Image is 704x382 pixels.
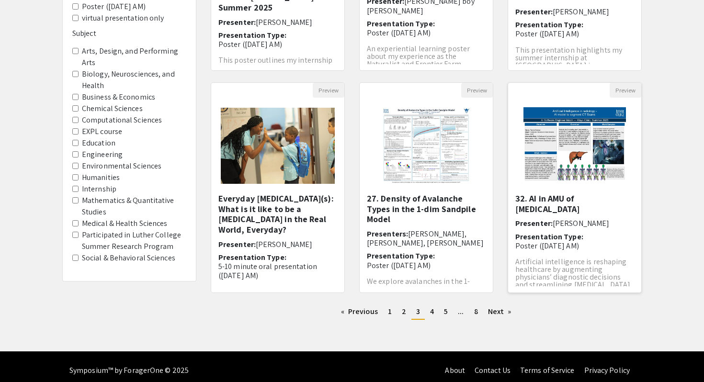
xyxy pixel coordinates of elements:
[82,195,186,218] label: Mathematics & Quantitative Studies
[367,28,486,37] p: Poster ([DATE] AM)
[218,262,337,280] p: 5-10 minute oral presentation ([DATE] AM)
[508,82,642,293] div: Open Presentation <p>32. AI in AMU of Radiology</p>
[82,183,116,195] label: Internship
[82,252,175,264] label: Social & Behavioral Sciences
[336,304,383,319] a: Previous page
[82,45,186,68] label: Arts, Design, and Performing Arts
[402,306,406,316] span: 2
[445,365,465,375] a: About
[82,149,123,160] label: Engineering
[82,229,186,252] label: Participated in Luther College Summer Research Program
[515,20,583,30] span: Presentation Type:
[367,229,486,247] h6: Presenters:
[82,114,162,126] label: Computational Sciences
[514,98,635,193] img: <p>32. AI in AMU of Radiology</p>
[82,68,186,91] label: Biology, Neurosciences, and Health
[313,83,344,98] button: Preview
[211,98,344,193] img: <p><span style="background-color: transparent; color: rgb(0, 0, 0);">Everyday Psychologist(s): Wh...
[367,193,486,225] h5: 27. Density of Avalanche Types in the 1-dim Sandpile Model
[367,19,435,29] span: Presentation Type:
[416,306,420,316] span: 3
[475,365,511,375] a: Contact Us
[82,126,122,137] label: EXPL course
[553,7,609,17] span: [PERSON_NAME]
[553,218,609,228] span: [PERSON_NAME]
[515,7,634,16] h6: Presenter:
[367,45,486,91] p: An experiential learning poster about my experience as the Naturalist and Frontier Farm Coordinat...
[444,306,448,316] span: 5
[515,241,634,250] p: Poster ([DATE] AM)
[82,103,143,114] label: Chemical Sciences
[367,251,435,261] span: Presentation Type:
[82,172,120,183] label: Humanities
[367,261,486,270] p: Poster ([DATE] AM)
[218,18,337,27] h6: Presenter:
[218,56,337,87] p: This poster outlines my internship experience with the Luther College Summer Programming Office, ...
[515,45,622,78] span: This presentation highlights my summer internship at [GEOGRAPHIC_DATA] in [US_STATE], where I wor...
[218,252,286,262] span: Presentation Type:
[367,278,486,293] p: We explore avalanches in the 1-dimensional sandpile model,
[256,17,312,27] span: [PERSON_NAME]
[388,306,392,316] span: 1
[461,83,493,98] button: Preview
[483,304,516,319] a: Next page
[515,29,634,38] p: Poster ([DATE] AM)
[7,339,41,375] iframe: Chat
[82,1,146,12] label: Poster ([DATE] AM)
[359,82,493,293] div: Open Presentation <p>27. Density of Avalanche Types in the 1-dim Sandpile Model</p>
[610,83,641,98] button: Preview
[474,306,478,316] span: 8
[218,193,337,235] h5: Everyday [MEDICAL_DATA](s): What is it like to be a [MEDICAL_DATA] in the Real World, Everyday?
[367,229,484,248] span: [PERSON_NAME], [PERSON_NAME], [PERSON_NAME]
[372,98,481,193] img: <p>27. Density of Avalanche Types in the 1-dim Sandpile Model</p>
[218,40,337,49] p: Poster ([DATE] AM)
[515,258,634,296] p: Artificial intelligence is reshaping healthcare by augmenting physicians’ diagnostic decisions an...
[430,306,434,316] span: 4
[211,304,642,320] ul: Pagination
[458,306,464,316] span: ...
[72,29,186,38] h6: Subject
[82,91,155,103] label: Business & Economics
[211,82,345,293] div: Open Presentation <p><span style="background-color: transparent; color: rgb(0, 0, 0);">Everyday P...
[218,30,286,40] span: Presentation Type:
[82,137,115,149] label: Education
[584,365,630,375] a: Privacy Policy
[520,365,575,375] a: Terms of Service
[82,160,161,172] label: Environmental Sciences
[82,218,168,229] label: Medical & Health Sciences
[515,232,583,242] span: Presentation Type:
[256,239,312,249] span: [PERSON_NAME]
[218,240,337,249] h6: Presenter:
[515,219,634,228] h6: Presenter:
[515,193,634,214] h5: 32. AI in AMU of [MEDICAL_DATA]
[82,12,164,24] label: virtual presentation only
